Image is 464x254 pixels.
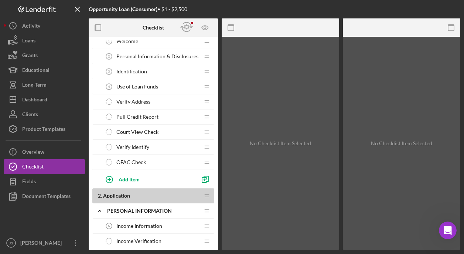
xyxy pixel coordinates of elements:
[11,184,17,190] button: Upload attachment
[116,144,149,150] span: Verify Identify
[21,4,33,16] img: Profile image for David
[22,18,40,35] div: Activity
[4,145,85,159] button: Overview
[12,149,115,171] div: Looking forward to hearing from you, [PERSON_NAME] / Co-founder of Lenderfit
[22,107,38,123] div: Clients
[4,92,85,107] button: Dashboard
[98,192,102,199] span: 2 .
[36,4,84,9] h1: [PERSON_NAME]
[4,122,85,136] button: Product Templates
[116,69,147,74] span: Identification
[12,84,114,112] b: Is there functionality that you’d like to see us build that would bring you even more value?
[107,208,199,214] div: Personal Information
[116,114,158,120] span: Pull Credit Report
[116,53,198,59] span: Personal Information & Disclosures
[4,33,85,48] button: Loans
[6,21,142,191] div: David says…
[116,99,150,105] span: Verify Address
[108,55,110,58] tspan: 2
[12,37,115,59] div: If you’re receiving this message, it seems you've logged at least 30 sessions. Well done!
[22,63,50,79] div: Educational
[371,140,432,146] div: No Checklist Item Selected
[6,21,121,175] div: Hi [PERSON_NAME],If you’re receiving this message, it seems you've logged at least 30 sessions. W...
[119,172,140,186] div: Add Item
[4,107,85,122] button: Clients
[116,159,146,165] span: OFAC Check
[35,184,41,190] button: Gif picker
[4,63,85,77] button: Educational
[130,3,143,16] div: Close
[22,159,44,176] div: Checklist
[22,48,38,65] div: Grants
[103,192,130,199] span: Application
[22,174,36,191] div: Fields
[4,159,85,174] button: Checklist
[22,189,71,205] div: Document Templates
[12,62,115,112] div: As you know, we're constantly looking for ways to improving the platform, and I'd love to hear yo...
[4,77,85,92] button: Long-Term
[4,174,85,189] button: Fields
[197,20,214,36] button: Preview as
[12,26,115,33] div: Hi [PERSON_NAME],
[143,25,164,31] b: Checklist
[108,85,110,88] tspan: 4
[250,140,311,146] div: No Checklist Item Selected
[116,129,158,135] span: Court View Check
[439,222,457,239] iframe: Intercom live chat
[116,223,162,229] span: Income Information
[108,70,110,73] tspan: 3
[22,92,47,109] div: Dashboard
[22,77,47,94] div: Long-Term
[22,145,44,161] div: Overview
[116,84,158,90] span: Use of Loan Funds
[108,39,110,43] tspan: 1
[6,169,141,181] textarea: Message…
[22,122,65,138] div: Product Templates
[36,9,81,17] p: Active over [DATE]
[23,184,29,190] button: Emoji picker
[100,172,196,187] button: Add Item
[4,48,85,63] button: Grants
[47,184,53,190] button: Start recording
[4,18,85,33] button: Activity
[116,38,138,44] span: Welcome
[9,241,13,245] text: JS
[5,3,19,17] button: go back
[4,236,85,250] button: JS[PERSON_NAME]
[116,3,130,17] button: Home
[89,6,157,12] b: Opportunity Loan (Consumer)
[108,224,110,228] tspan: 5
[116,238,161,244] span: Income Verification
[18,236,66,252] div: [PERSON_NAME]
[89,6,187,12] div: • $1 - $2,500
[12,116,115,145] div: While we're not able to build everything that's requested, your input is helping to shape our lon...
[22,33,35,50] div: Loans
[127,181,139,193] button: Send a message…
[4,189,85,203] button: Document Templates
